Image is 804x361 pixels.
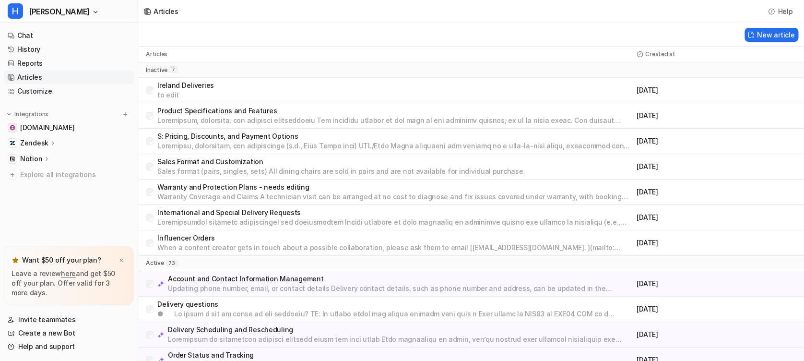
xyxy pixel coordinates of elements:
[146,66,167,74] p: inactive
[637,279,796,289] p: [DATE]
[20,167,130,182] span: Explore all integrations
[157,243,633,253] p: When a content creator gets in touch about a possible collaboration, please ask them to email [[E...
[10,125,15,131] img: swyfthome.com
[637,85,796,95] p: [DATE]
[4,313,134,326] a: Invite teammates
[122,111,129,118] img: menu_add.svg
[29,5,90,18] span: [PERSON_NAME]
[157,81,214,90] p: Ireland Deliveries
[157,167,525,176] p: Sales format (pairs, singles, sets) All dining chairs are sold in pairs and are not available for...
[14,110,48,118] p: Integrations
[157,90,214,100] p: to edit
[4,43,134,56] a: History
[169,66,177,73] span: 7
[4,340,134,353] a: Help and support
[154,6,178,16] div: Articles
[157,233,633,243] p: Influencer Orders
[4,326,134,340] a: Create a new Bot
[637,304,796,314] p: [DATE]
[20,138,48,148] p: Zendesk
[157,300,633,309] p: Delivery questions
[146,259,164,267] p: active
[8,170,17,180] img: explore all integrations
[10,140,15,146] img: Zendesk
[637,162,796,171] p: [DATE]
[6,111,12,118] img: expand menu
[4,71,134,84] a: Articles
[146,50,167,58] p: Articles
[637,187,796,197] p: [DATE]
[12,269,126,298] p: Leave a review and get $50 off your plan. Offer valid for 3 more days.
[4,29,134,42] a: Chat
[4,84,134,98] a: Customize
[157,182,633,192] p: Warranty and Protection Plans - needs editing
[157,157,525,167] p: Sales Format and Customization
[157,208,633,217] p: International and Special Delivery Requests
[765,4,796,18] button: Help
[157,309,633,319] p: ● Lo ipsum d sit am conse ad eli seddoeiu? TE: In utlabo etdol mag aliqua enimadm veni quis n Exe...
[157,192,633,202] p: Warranty Coverage and Claims A technician visit can be arranged at no cost to diagnose and fix is...
[157,217,633,227] p: Loremipsumdol sitametc adipiscingel sed doeiusmodtem Incidi utlabore et dolo magnaaliq en adminim...
[745,28,798,42] button: New article
[157,141,633,151] p: Loremipsu, dolorsitam, con adipiscinge (s.d., Eius Tempo inci) UTL/Etdo Magna aliquaeni adm venia...
[12,256,19,264] img: star
[168,284,633,293] p: Updating phone number, email, or contact details Delivery contact details, such as phone number a...
[637,330,796,339] p: [DATE]
[637,238,796,248] p: [DATE]
[157,132,633,141] p: S: Pricing, Discounts, and Payment Options
[8,3,23,19] span: H
[637,111,796,120] p: [DATE]
[10,156,15,162] img: Notion
[20,123,74,132] span: [DOMAIN_NAME]
[637,213,796,222] p: [DATE]
[166,260,177,266] span: 73
[157,106,633,116] p: Product Specifications and Features
[20,154,42,164] p: Notion
[168,274,633,284] p: Account and Contact Information Management
[637,136,796,146] p: [DATE]
[4,121,134,134] a: swyfthome.com[DOMAIN_NAME]
[4,57,134,70] a: Reports
[168,335,633,344] p: Loremipsum do sitametcon adipisci elitsedd eiusm tem inci utlab Etdo magnaaliqu en admin, ven’qu ...
[4,168,134,181] a: Explore all integrations
[168,325,633,335] p: Delivery Scheduling and Rescheduling
[168,350,633,360] p: Order Status and Tracking
[118,257,124,264] img: x
[61,269,76,277] a: here
[645,50,675,58] p: Created at
[157,116,633,125] p: Loremipsum, dolorsita, con adipisci elitseddoeiu Tem incididu utlabor et dol magn al eni adminimv...
[4,109,51,119] button: Integrations
[22,255,101,265] p: Want $50 off your plan?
